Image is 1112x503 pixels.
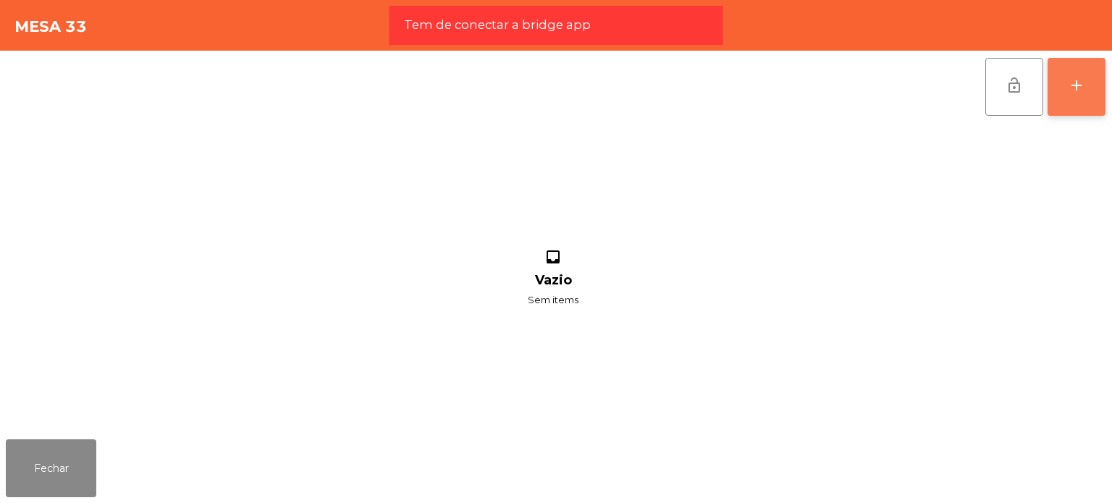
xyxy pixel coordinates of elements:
button: lock_open [985,58,1043,116]
span: Tem de conectar a bridge app [404,16,591,34]
button: add [1048,58,1105,116]
div: add [1068,77,1085,94]
h1: Vazio [535,273,572,288]
span: lock_open [1006,77,1023,94]
button: Fechar [6,439,96,497]
h4: Mesa 33 [14,16,87,38]
span: Sem items [528,291,578,309]
i: inbox [542,248,564,270]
